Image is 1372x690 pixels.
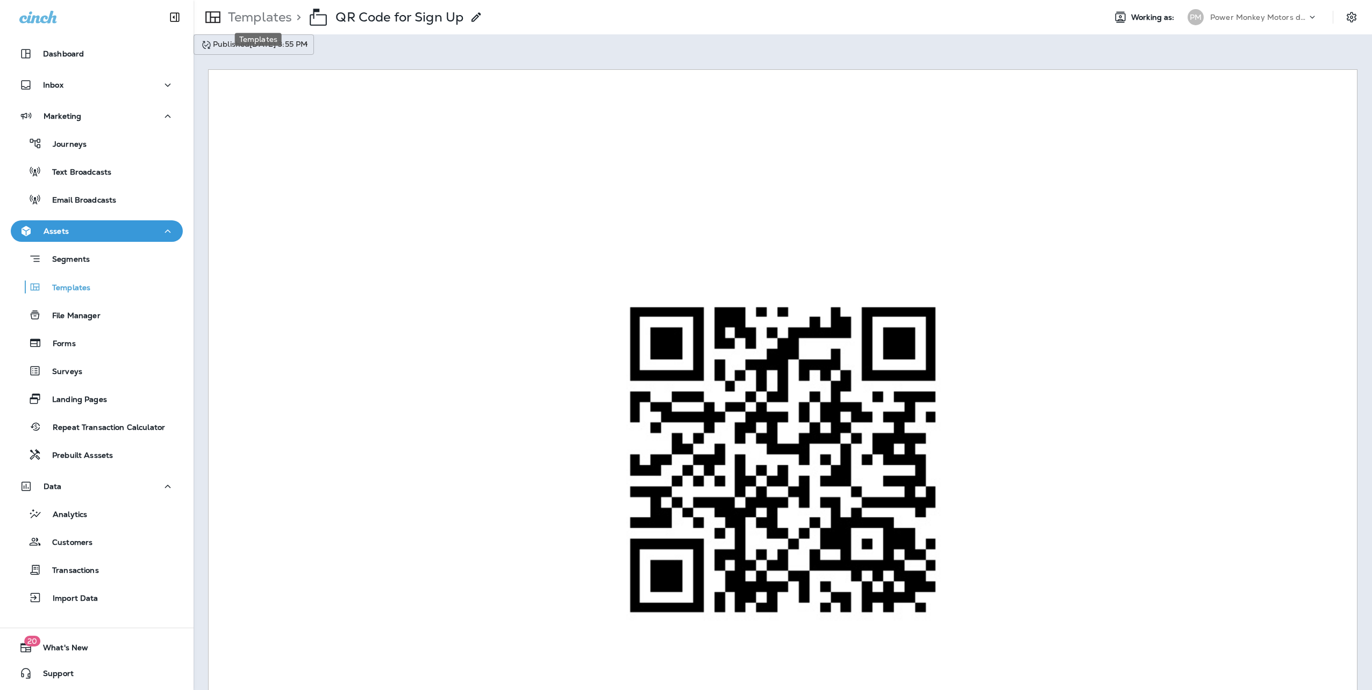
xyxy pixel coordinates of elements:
[41,196,116,206] p: Email Broadcasts
[41,168,111,178] p: Text Broadcasts
[11,276,183,298] button: Templates
[11,160,183,183] button: Text Broadcasts
[44,112,81,120] p: Marketing
[41,367,82,377] p: Surveys
[42,594,98,604] p: Import Data
[43,81,63,89] p: Inbox
[41,566,99,576] p: Transactions
[43,49,84,58] p: Dashboard
[200,39,308,51] div: Published [DATE] 3:55 PM
[11,220,183,242] button: Assets
[11,476,183,497] button: Data
[11,502,183,525] button: Analytics
[41,283,90,293] p: Templates
[41,255,90,265] p: Segments
[42,140,87,150] p: Journeys
[24,636,40,646] span: 20
[11,132,183,155] button: Journeys
[1131,13,1177,22] span: Working as:
[32,669,74,682] span: Support
[235,33,282,46] div: Templates
[11,43,183,64] button: Dashboard
[11,663,183,684] button: Support
[41,451,113,461] p: Prebuilt Asssets
[11,332,183,354] button: Forms
[11,105,183,127] button: Marketing
[32,643,88,656] span: What's New
[224,9,292,25] p: Templates
[1342,8,1361,27] button: Settings
[42,423,165,433] p: Repeat Transaction Calculator
[42,339,76,349] p: Forms
[11,304,183,326] button: File Manager
[11,443,183,466] button: Prebuilt Asssets
[11,360,183,382] button: Surveys
[11,74,183,96] button: Inbox
[11,558,183,581] button: Transactions
[160,6,190,28] button: Collapse Sidebar
[1210,13,1307,21] p: Power Monkey Motors dba Grease Monkey 1120
[41,395,107,405] p: Landing Pages
[41,538,92,548] p: Customers
[1188,9,1204,25] div: PM
[11,387,183,410] button: Landing Pages
[11,415,183,438] button: Repeat Transaction Calculator
[335,9,463,25] p: QR Code for Sign Up
[292,9,301,25] p: >
[11,637,183,658] button: 20What's New
[11,188,183,211] button: Email Broadcasts
[44,227,69,235] p: Assets
[42,510,87,520] p: Analytics
[11,586,183,609] button: Import Data
[41,311,101,321] p: File Manager
[11,247,183,270] button: Segments
[44,482,62,491] p: Data
[11,530,183,553] button: Customers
